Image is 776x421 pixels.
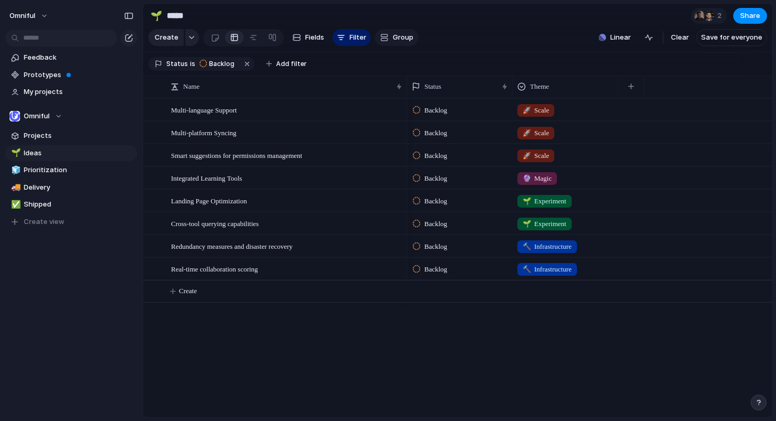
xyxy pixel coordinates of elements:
span: Backlog [424,196,447,207]
span: Create [155,32,178,43]
span: Multi-platform Syncing [171,126,236,138]
span: Scale [523,105,549,116]
span: Integrated Learning Tools [171,172,242,184]
span: Cross-tool querying capabilities [171,217,259,229]
span: Share [740,11,760,21]
span: 🚀 [523,129,531,137]
button: Add filter [260,57,313,71]
span: Status [166,59,188,69]
span: Backlog [424,241,447,252]
span: Omniful [10,11,35,21]
span: Save for everyone [701,32,762,43]
button: Share [733,8,767,24]
button: Omniful [5,7,54,24]
span: Experiment [523,219,566,229]
a: 🌱Ideas [5,145,137,161]
button: 🚚 [10,182,20,193]
span: Backlog [424,219,447,229]
span: Create view [24,217,64,227]
span: Smart suggestions for permissions management [171,149,302,161]
button: Backlog [196,58,241,70]
button: Clear [667,29,693,46]
span: Prototypes [24,70,134,80]
span: Omniful [24,111,50,121]
span: Theme [530,81,549,92]
span: Ideas [24,148,134,158]
span: Fields [305,32,324,43]
span: Backlog [424,173,447,184]
span: My projects [24,87,134,97]
button: is [188,58,197,70]
span: 🚀 [523,152,531,160]
span: Magic [523,173,552,184]
button: Filter [333,29,371,46]
span: 🌱 [523,220,531,228]
button: Create [148,29,184,46]
span: 🔨 [523,242,531,250]
span: Status [424,81,441,92]
a: 🚚Delivery [5,180,137,195]
span: Landing Page Optimization [171,194,247,207]
a: Projects [5,128,137,144]
a: Feedback [5,50,137,66]
a: Prototypes [5,67,137,83]
span: 🌱 [523,197,531,205]
button: ✅ [10,199,20,210]
button: 🌱 [148,7,165,24]
span: is [190,59,195,69]
button: Omniful [5,108,137,124]
span: Infrastructure [523,264,572,275]
button: Fields [288,29,328,46]
span: Name [183,81,200,92]
a: My projects [5,84,137,100]
span: Infrastructure [523,241,572,252]
a: 🧊Prioritization [5,162,137,178]
button: Create view [5,214,137,230]
span: Scale [523,151,549,161]
button: 🧊 [10,165,20,175]
button: Save for everyone [696,29,767,46]
button: 🌱 [10,148,20,158]
span: 🚀 [523,106,531,114]
span: Group [393,32,413,43]
span: Redundancy measures and disaster recovery [171,240,292,252]
div: 🧊 [11,164,18,176]
span: Prioritization [24,165,134,175]
div: 🚚 [11,181,18,193]
span: 🔮 [523,174,531,182]
span: Projects [24,130,134,141]
span: Backlog [424,264,447,275]
div: 🌱 [150,8,162,23]
span: Add filter [276,59,307,69]
span: Scale [523,128,549,138]
span: Shipped [24,199,134,210]
span: Clear [671,32,689,43]
span: Backlog [424,128,447,138]
span: 2 [717,11,725,21]
span: Create [179,286,197,296]
span: Linear [610,32,631,43]
span: Backlog [424,105,447,116]
a: ✅Shipped [5,197,137,212]
span: Backlog [209,59,234,69]
span: Multi-language Support [171,104,237,116]
span: 🔨 [523,265,531,273]
span: Delivery [24,182,134,193]
div: ✅ [11,199,18,211]
span: Experiment [523,196,566,207]
button: Linear [594,30,635,45]
span: Filter [349,32,366,43]
div: 🌱 [11,147,18,159]
span: Backlog [424,151,447,161]
button: Group [375,29,419,46]
span: Real-time collaboration scoring [171,263,258,275]
span: Feedback [24,52,134,63]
